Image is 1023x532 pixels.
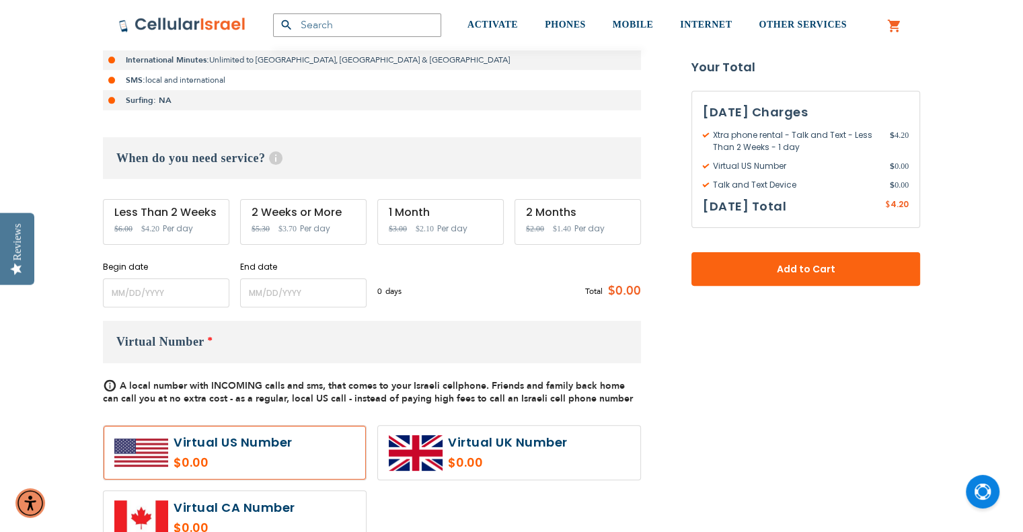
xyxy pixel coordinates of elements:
span: 0 [377,285,385,297]
span: ACTIVATE [467,20,518,30]
span: Total [585,285,603,297]
span: 0.00 [890,160,909,172]
span: days [385,285,402,297]
span: $4.20 [141,224,159,233]
span: PHONES [545,20,586,30]
strong: International Minutes: [126,54,209,65]
img: Cellular Israel Logo [118,17,246,33]
button: Add to Cart [691,252,920,286]
span: $1.40 [553,224,571,233]
label: End date [240,261,367,273]
span: $ [890,129,895,141]
input: MM/DD/YYYY [240,278,367,307]
span: Add to Cart [736,262,876,276]
span: $2.10 [416,224,434,233]
strong: Your Total [691,57,920,77]
span: Per day [163,223,193,235]
span: MOBILE [613,20,654,30]
span: Per day [574,223,605,235]
span: $5.30 [252,224,270,233]
input: MM/DD/YYYY [103,278,229,307]
span: $0.00 [603,281,641,301]
div: Less Than 2 Weeks [114,206,218,219]
span: A local number with INCOMING calls and sms, that comes to your Israeli cellphone. Friends and fam... [103,379,633,405]
span: $3.70 [278,224,297,233]
div: 2 Weeks or More [252,206,355,219]
span: Help [269,151,282,165]
span: $2.00 [526,224,544,233]
span: 4.20 [891,198,909,210]
span: OTHER SERVICES [759,20,847,30]
span: $3.00 [389,224,407,233]
span: Virtual US Number [703,160,890,172]
div: Reviews [11,223,24,260]
div: 1 Month [389,206,492,219]
span: 4.20 [890,129,909,153]
label: Begin date [103,261,229,273]
strong: SMS: [126,75,145,85]
li: Unlimited to [GEOGRAPHIC_DATA], [GEOGRAPHIC_DATA] & [GEOGRAPHIC_DATA] [103,50,641,70]
h3: When do you need service? [103,137,641,179]
strong: Surfing: NA [126,95,172,106]
div: Accessibility Menu [15,488,45,518]
span: $ [890,179,895,191]
span: INTERNET [680,20,732,30]
input: Search [273,13,441,37]
span: Virtual Number [116,335,204,348]
span: $ [890,160,895,172]
span: Per day [437,223,467,235]
span: Talk and Text Device [703,179,890,191]
li: local and international [103,70,641,90]
span: $6.00 [114,224,132,233]
h3: [DATE] Total [703,196,786,217]
span: Xtra phone rental - Talk and Text - Less Than 2 Weeks - 1 day [703,129,890,153]
div: 2 Months [526,206,630,219]
span: Per day [300,223,330,235]
span: 0.00 [890,179,909,191]
span: $ [885,199,891,211]
h3: [DATE] Charges [703,102,909,122]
